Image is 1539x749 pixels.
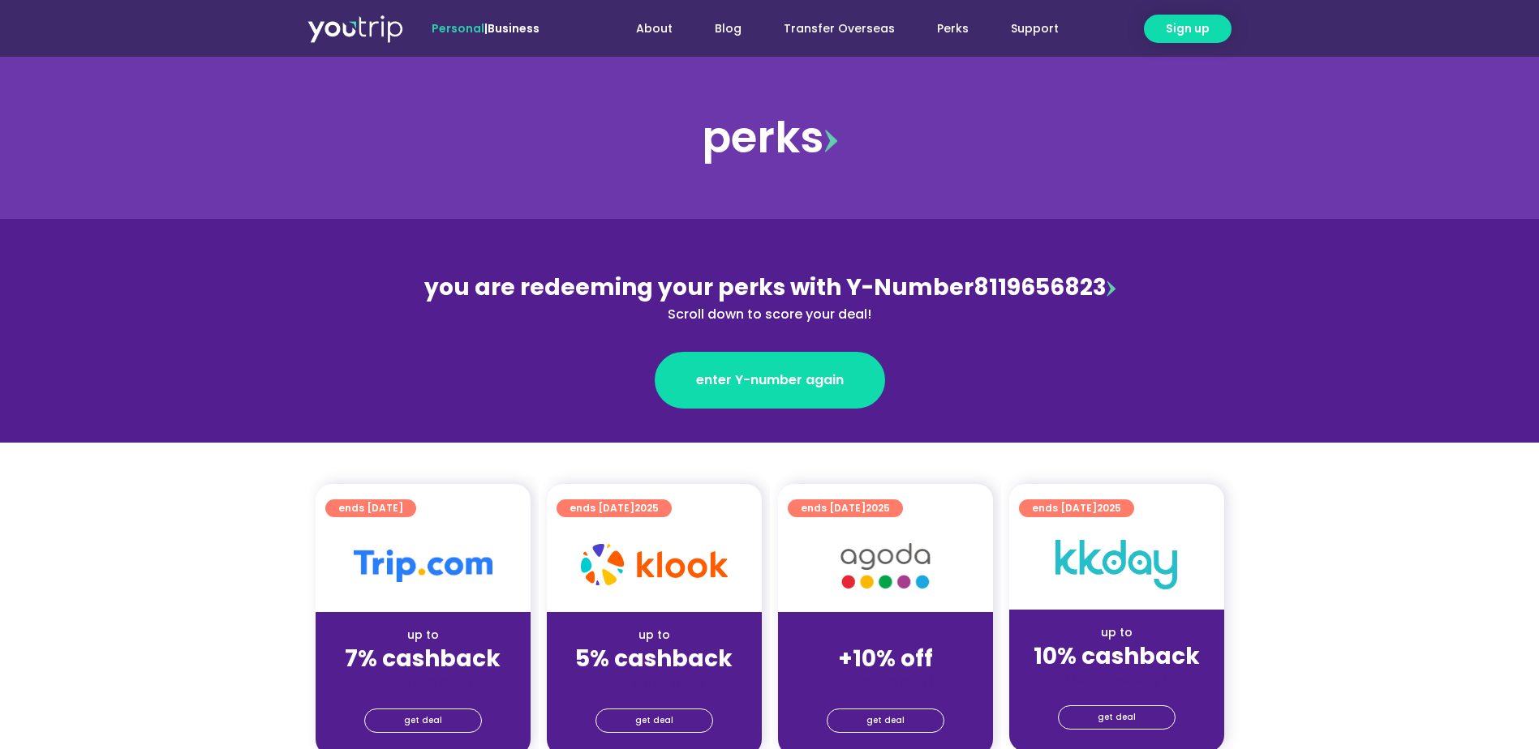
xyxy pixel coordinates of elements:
div: up to [329,627,518,644]
span: 2025 [866,501,890,515]
a: ends [DATE]2025 [557,499,672,517]
span: you are redeeming your perks with Y-Number [424,272,974,303]
a: Transfer Overseas [763,14,916,44]
div: 8119656823 [418,271,1122,324]
span: 2025 [1097,501,1121,515]
nav: Menu [583,14,1080,44]
a: Business [488,20,540,36]
a: enter Y-number again [655,352,885,409]
span: get deal [404,709,442,732]
strong: 10% cashback [1034,640,1200,672]
strong: +10% off [838,643,933,674]
span: ends [DATE] [570,499,659,517]
span: | [432,20,540,36]
span: get deal [866,709,905,732]
a: ends [DATE]2025 [788,499,903,517]
div: up to [1022,624,1211,641]
span: Personal [432,20,484,36]
span: 2025 [634,501,659,515]
div: (for stays only) [791,674,980,691]
strong: 5% cashback [575,643,733,674]
a: get deal [595,708,713,733]
div: up to [560,627,749,644]
a: Blog [694,14,763,44]
span: ends [DATE] [801,499,890,517]
span: Sign up [1166,20,1210,37]
span: enter Y-number again [696,370,844,390]
a: Sign up [1144,15,1232,43]
strong: 7% cashback [345,643,501,674]
a: ends [DATE]2025 [1019,499,1134,517]
a: ends [DATE] [325,499,416,517]
a: get deal [364,708,482,733]
a: About [615,14,694,44]
span: get deal [1098,706,1136,729]
div: (for stays only) [560,674,749,691]
a: get deal [827,708,944,733]
div: (for stays only) [1022,671,1211,688]
div: Scroll down to score your deal! [418,305,1122,324]
a: Support [990,14,1080,44]
a: Perks [916,14,990,44]
span: ends [DATE] [338,499,403,517]
span: ends [DATE] [1032,499,1121,517]
span: get deal [635,709,673,732]
span: up to [871,627,901,643]
div: (for stays only) [329,674,518,691]
a: get deal [1058,705,1176,730]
